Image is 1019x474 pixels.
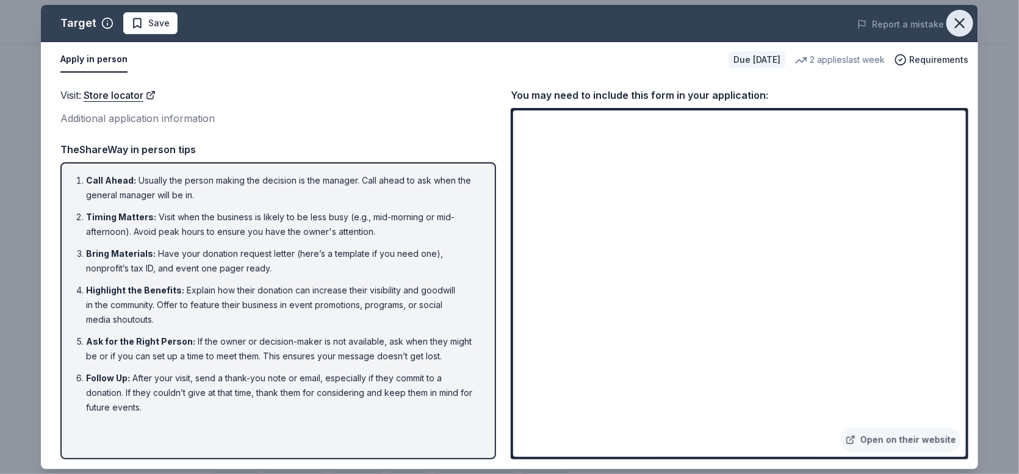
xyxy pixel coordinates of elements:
[60,87,496,103] div: Visit :
[86,336,195,347] span: Ask for the Right Person :
[60,47,128,73] button: Apply in person
[60,110,496,126] div: Additional application information
[84,87,156,103] a: Store locator
[86,175,136,185] span: Call Ahead :
[729,51,785,68] div: Due [DATE]
[86,334,478,364] li: If the owner or decision-maker is not available, ask when they might be or if you can set up a ti...
[123,12,178,34] button: Save
[86,246,478,276] li: Have your donation request letter (here’s a template if you need one), nonprofit’s tax ID, and ev...
[86,283,478,327] li: Explain how their donation can increase their visibility and goodwill in the community. Offer to ...
[86,210,478,239] li: Visit when the business is likely to be less busy (e.g., mid-morning or mid-afternoon). Avoid pea...
[841,428,961,452] a: Open on their website
[857,17,944,32] button: Report a mistake
[86,371,478,415] li: After your visit, send a thank-you note or email, especially if they commit to a donation. If the...
[86,285,184,295] span: Highlight the Benefits :
[909,52,968,67] span: Requirements
[148,16,170,31] span: Save
[86,212,156,222] span: Timing Matters :
[511,87,968,103] div: You may need to include this form in your application:
[795,52,885,67] div: 2 applies last week
[86,373,130,383] span: Follow Up :
[86,173,478,203] li: Usually the person making the decision is the manager. Call ahead to ask when the general manager...
[60,142,496,157] div: TheShareWay in person tips
[895,52,968,67] button: Requirements
[60,13,96,33] div: Target
[86,248,156,259] span: Bring Materials :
